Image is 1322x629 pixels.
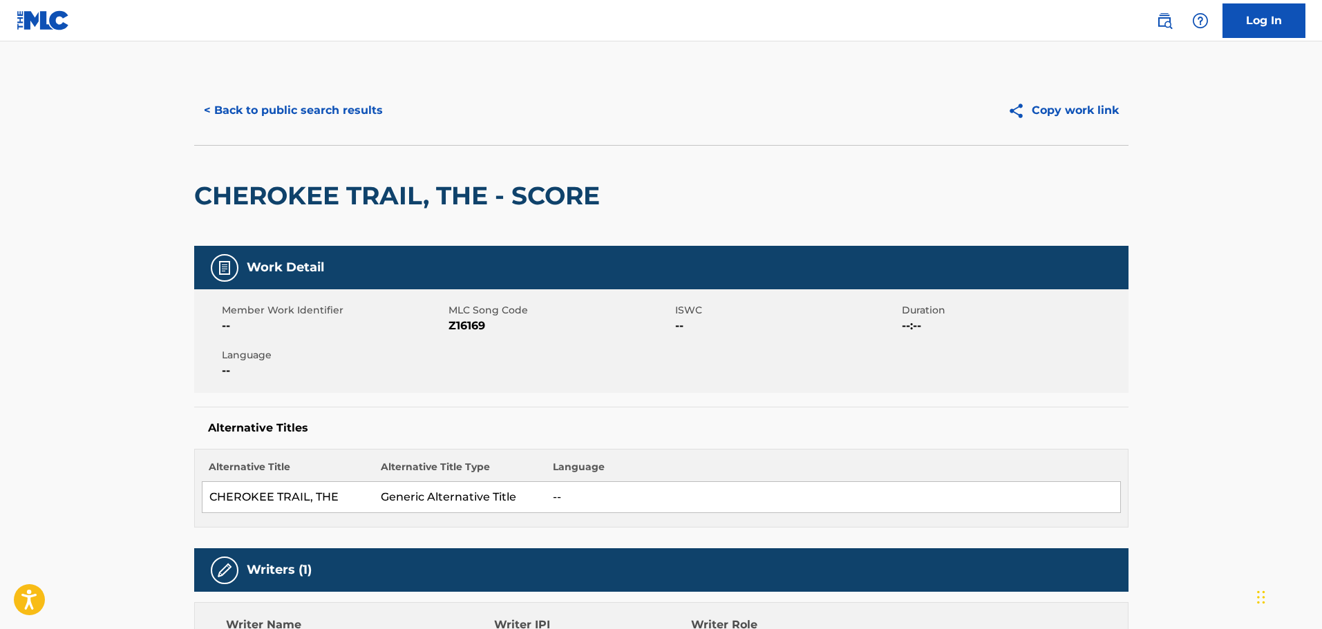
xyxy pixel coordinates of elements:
[902,318,1125,334] span: --:--
[222,348,445,362] span: Language
[374,460,546,482] th: Alternative Title Type
[194,93,393,128] button: < Back to public search results
[222,303,445,318] span: Member Work Identifier
[222,318,445,334] span: --
[1187,7,1214,35] div: Help
[202,460,374,482] th: Alternative Title
[374,482,546,513] td: Generic Alternative Title
[546,460,1120,482] th: Language
[202,482,374,513] td: CHEROKEE TRAIL, THE
[1156,12,1173,29] img: search
[1257,577,1265,618] div: Drag
[546,482,1120,513] td: --
[1151,7,1178,35] a: Public Search
[17,10,70,30] img: MLC Logo
[222,362,445,379] span: --
[675,303,898,318] span: ISWC
[1222,3,1305,38] a: Log In
[902,303,1125,318] span: Duration
[448,318,672,334] span: Z16169
[247,562,312,578] h5: Writers (1)
[194,180,607,211] h2: CHEROKEE TRAIL, THE - SCORE
[1192,12,1209,29] img: help
[448,303,672,318] span: MLC Song Code
[208,421,1115,435] h5: Alternative Titles
[1253,563,1322,629] iframe: Chat Widget
[998,93,1129,128] button: Copy work link
[216,260,233,276] img: Work Detail
[216,562,233,579] img: Writers
[1008,102,1032,119] img: Copy work link
[675,318,898,334] span: --
[247,260,324,275] h5: Work Detail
